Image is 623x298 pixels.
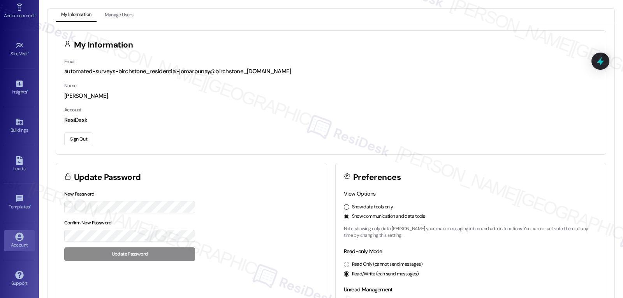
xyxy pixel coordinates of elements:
a: Buildings [4,115,35,136]
label: Unread Management [344,286,393,293]
label: Account [64,107,81,113]
h3: Update Password [74,173,141,182]
span: • [28,50,29,55]
a: Account [4,230,35,251]
label: Read/Write (can send messages) [352,271,419,278]
a: Leads [4,154,35,175]
div: automated-surveys-birchstone_residential-jomar.punay@birchstone_[DOMAIN_NAME] [64,67,598,76]
h3: My Information [74,41,133,49]
label: Show data tools only [352,204,393,211]
p: Note: showing only data [PERSON_NAME] your main messaging inbox and admin functions. You can re-a... [344,226,598,239]
div: [PERSON_NAME] [64,92,598,100]
label: Show communication and data tools [352,213,425,220]
a: Support [4,268,35,289]
label: View Options [344,190,376,197]
label: Email [64,58,75,65]
span: • [35,12,36,17]
button: Manage Users [99,9,139,22]
a: Site Visit • [4,39,35,60]
a: Insights • [4,77,35,98]
a: Templates • [4,192,35,213]
h3: Preferences [353,173,401,182]
span: • [27,88,28,93]
label: Read-only Mode [344,248,382,255]
span: • [30,203,31,208]
button: Sign Out [64,132,93,146]
button: My Information [56,9,97,22]
label: Read Only (cannot send messages) [352,261,422,268]
label: Confirm New Password [64,220,112,226]
label: Name [64,83,77,89]
div: ResiDesk [64,116,598,124]
label: New Password [64,191,95,197]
